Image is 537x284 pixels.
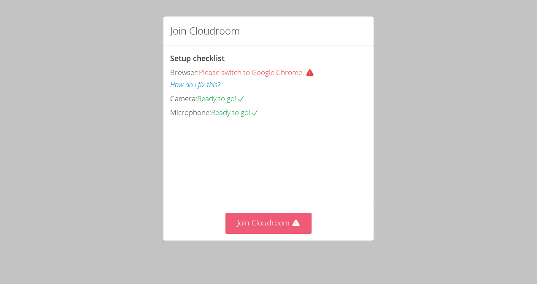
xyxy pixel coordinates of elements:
h2: Join Cloudroom [170,23,240,38]
span: Browser: [170,67,199,77]
button: How do I fix this? [170,79,220,91]
span: Setup checklist [170,53,225,63]
span: Please switch to Google Chrome. [199,67,317,77]
span: Microphone: [170,107,211,117]
span: Camera: [170,94,197,103]
span: Ready to go! [211,107,259,117]
span: Ready to go! [197,94,245,103]
button: Join Cloudroom [225,213,312,233]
